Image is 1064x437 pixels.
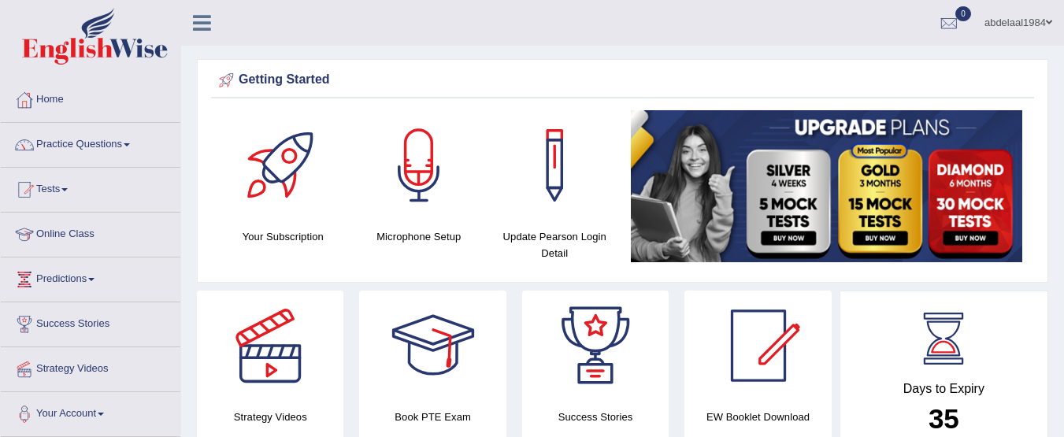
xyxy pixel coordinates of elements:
[197,409,343,425] h4: Strategy Videos
[359,409,506,425] h4: Book PTE Exam
[1,168,180,207] a: Tests
[215,69,1030,92] div: Getting Started
[1,302,180,342] a: Success Stories
[522,409,669,425] h4: Success Stories
[1,213,180,252] a: Online Class
[631,110,1023,262] img: small5.jpg
[359,228,480,245] h4: Microphone Setup
[223,228,343,245] h4: Your Subscription
[1,347,180,387] a: Strategy Videos
[858,382,1030,396] h4: Days to Expiry
[495,228,615,261] h4: Update Pearson Login Detail
[955,6,971,21] span: 0
[1,78,180,117] a: Home
[1,257,180,297] a: Predictions
[1,123,180,162] a: Practice Questions
[684,409,831,425] h4: EW Booklet Download
[929,403,959,434] b: 35
[1,392,180,431] a: Your Account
